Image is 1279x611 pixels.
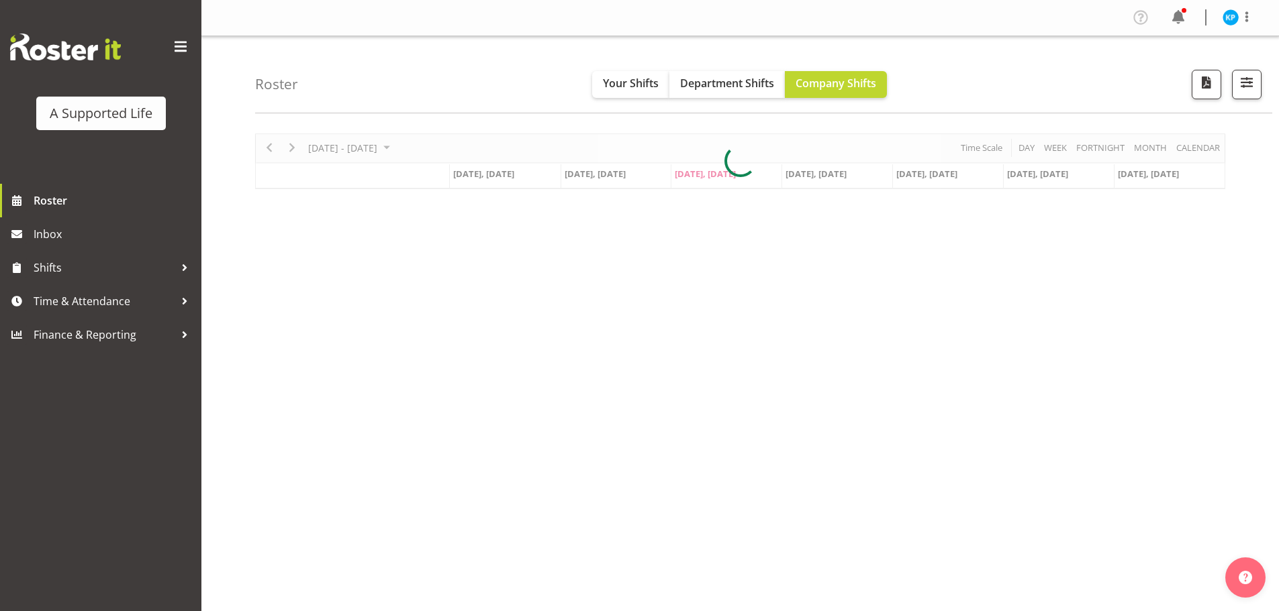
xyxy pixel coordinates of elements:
[1192,70,1221,99] button: Download a PDF of the roster according to the set date range.
[603,76,659,91] span: Your Shifts
[592,71,669,98] button: Your Shifts
[34,325,175,345] span: Finance & Reporting
[34,258,175,278] span: Shifts
[255,76,298,92] h4: Roster
[796,76,876,91] span: Company Shifts
[10,34,121,60] img: Rosterit website logo
[34,291,175,311] span: Time & Attendance
[1232,70,1262,99] button: Filter Shifts
[680,76,774,91] span: Department Shifts
[50,103,152,123] div: A Supported Life
[669,71,785,98] button: Department Shifts
[1239,571,1252,584] img: help-xxl-2.png
[1223,9,1239,25] img: katy-pham11612.jpg
[34,224,195,244] span: Inbox
[34,190,195,211] span: Roster
[785,71,887,98] button: Company Shifts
